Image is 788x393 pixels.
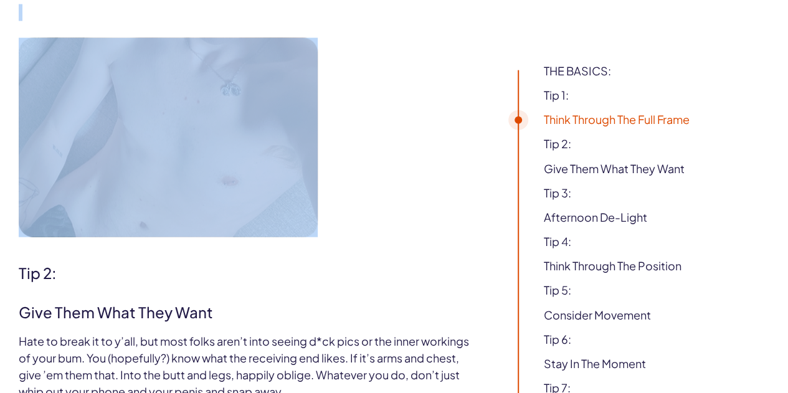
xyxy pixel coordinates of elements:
a: think through the position [544,258,681,273]
a: tip 2: [544,136,571,151]
a: stay in the moment [544,356,646,370]
h2: give them what they want [19,293,471,323]
a: tip 6: [544,331,571,346]
a: THE BASICS: [544,63,611,77]
a: tip 1: [544,87,569,102]
a: tip 3: [544,185,571,199]
a: tip 4: [544,234,571,248]
a: consider movement [544,307,651,321]
a: tip 5: [544,283,571,297]
a: give them what they want [544,161,685,175]
h2: tip 2: [19,254,471,284]
a: think through the full frame [544,111,690,126]
a: afternoon de-light [544,209,647,224]
img: nude pic of man [19,38,318,237]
